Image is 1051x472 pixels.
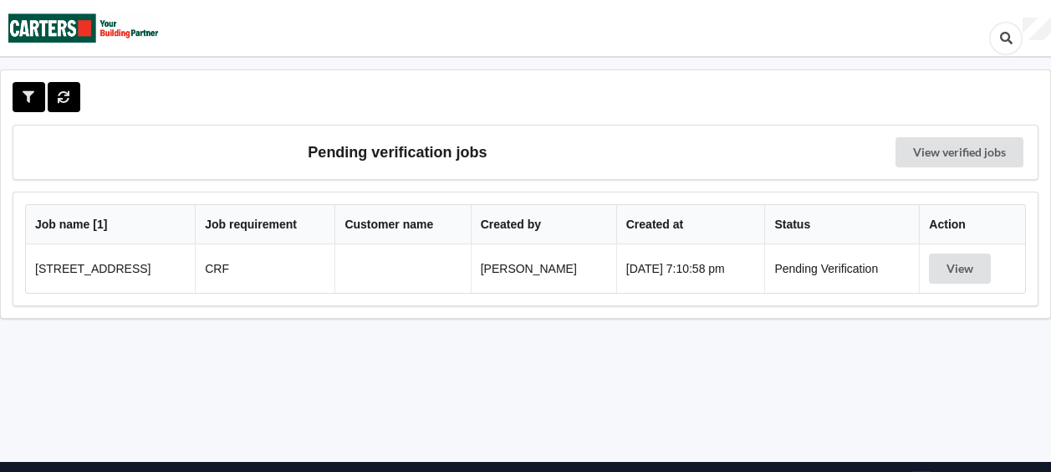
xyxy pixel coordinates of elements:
div: User Profile [1023,18,1051,41]
a: View verified jobs [895,137,1023,167]
td: CRF [195,244,334,293]
th: Job requirement [195,205,334,244]
h3: Pending verification jobs [25,137,770,167]
th: Created by [471,205,616,244]
a: View [929,262,994,275]
td: [STREET_ADDRESS] [26,244,195,293]
th: Customer name [334,205,470,244]
th: Created at [616,205,765,244]
th: Job name [ 1 ] [26,205,195,244]
img: Carters [8,1,159,55]
td: Pending Verification [764,244,919,293]
td: [DATE] 7:10:58 pm [616,244,765,293]
th: Status [764,205,919,244]
th: Action [919,205,1025,244]
button: View [929,254,991,284]
td: [PERSON_NAME] [471,244,616,293]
